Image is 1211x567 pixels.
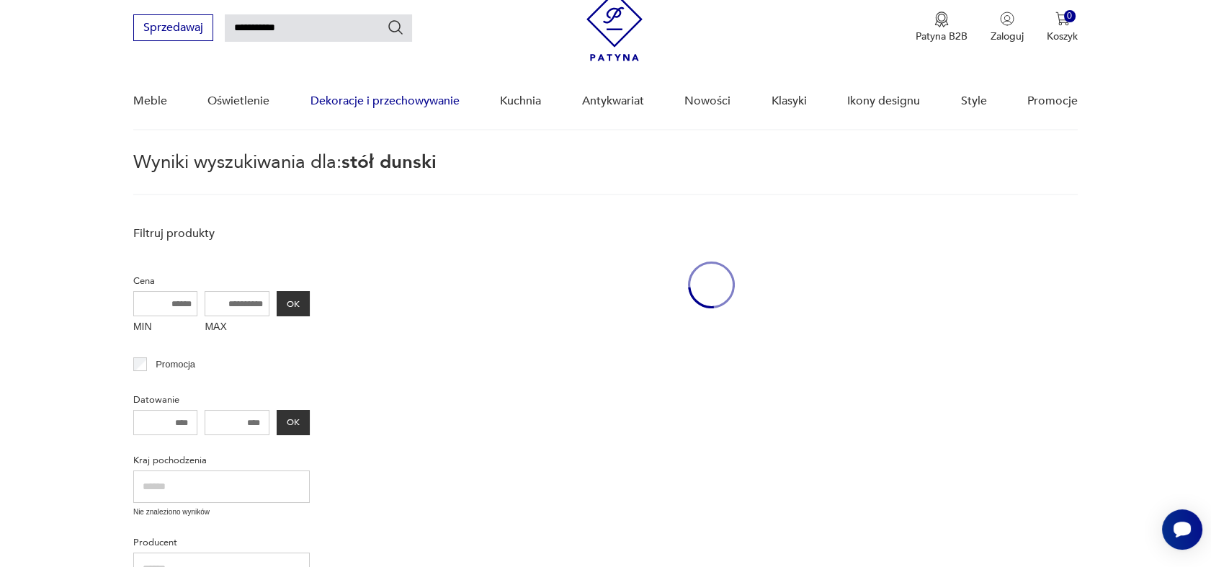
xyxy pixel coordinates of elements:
[133,535,310,550] p: Producent
[500,73,541,129] a: Kuchnia
[133,14,213,41] button: Sprzedawaj
[277,410,310,435] button: OK
[688,218,735,352] div: oval-loading
[277,291,310,316] button: OK
[1162,509,1202,550] iframe: Smartsupp widget button
[582,73,644,129] a: Antykwariat
[133,273,310,289] p: Cena
[916,30,968,43] p: Patyna B2B
[133,226,310,241] p: Filtruj produkty
[133,153,1078,195] p: Wyniki wyszukiwania dla:
[133,392,310,408] p: Datowanie
[772,73,807,129] a: Klasyki
[1047,30,1078,43] p: Koszyk
[916,12,968,43] a: Ikona medaluPatyna B2B
[156,357,195,372] p: Promocja
[133,506,310,518] p: Nie znaleziono wyników
[961,73,987,129] a: Style
[916,12,968,43] button: Patyna B2B
[133,73,167,129] a: Meble
[133,452,310,468] p: Kraj pochodzenia
[1000,12,1014,26] img: Ikonka użytkownika
[684,73,730,129] a: Nowości
[1047,12,1078,43] button: 0Koszyk
[991,30,1024,43] p: Zaloguj
[1064,10,1076,22] div: 0
[934,12,949,27] img: Ikona medalu
[1055,12,1070,26] img: Ikona koszyka
[205,316,269,339] label: MAX
[1027,73,1078,129] a: Promocje
[991,12,1024,43] button: Zaloguj
[133,316,198,339] label: MIN
[387,19,404,36] button: Szukaj
[133,24,213,34] a: Sprzedawaj
[341,149,437,175] span: stół dunski
[847,73,920,129] a: Ikony designu
[310,73,460,129] a: Dekoracje i przechowywanie
[207,73,269,129] a: Oświetlenie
